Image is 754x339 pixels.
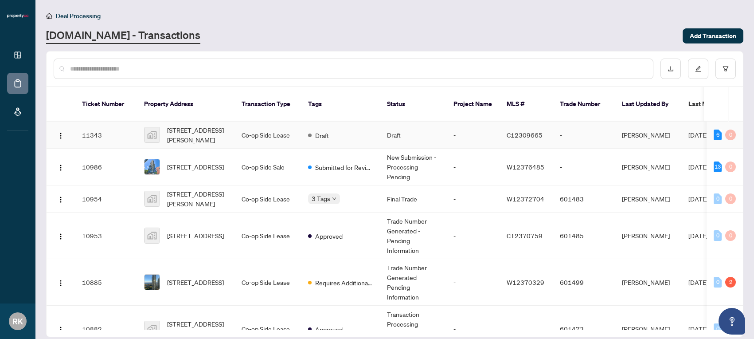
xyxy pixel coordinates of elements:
[500,87,553,122] th: MLS #
[714,277,722,288] div: 0
[714,130,722,140] div: 6
[446,185,500,213] td: -
[380,213,446,259] td: Trade Number Generated - Pending Information
[683,28,743,43] button: Add Transaction
[690,29,736,43] span: Add Transaction
[56,12,101,20] span: Deal Processing
[446,259,500,306] td: -
[234,87,301,122] th: Transaction Type
[145,321,160,336] img: thumbnail-img
[234,185,301,213] td: Co-op Side Lease
[723,66,729,72] span: filter
[553,87,615,122] th: Trade Number
[332,197,336,201] span: down
[615,87,681,122] th: Last Updated By
[714,193,722,204] div: 0
[446,122,500,149] td: -
[54,322,68,336] button: Logo
[57,233,64,240] img: Logo
[553,122,615,149] td: -
[688,99,742,109] span: Last Modified Date
[553,259,615,306] td: 601499
[719,308,745,335] button: Open asap
[315,324,343,334] span: Approved
[615,122,681,149] td: [PERSON_NAME]
[315,278,373,288] span: Requires Additional Docs
[46,13,52,19] span: home
[75,122,137,149] td: 11343
[315,231,343,241] span: Approved
[725,162,736,172] div: 0
[137,87,234,122] th: Property Address
[315,162,373,172] span: Submitted for Review
[714,323,722,334] div: 0
[725,230,736,241] div: 0
[688,195,708,203] span: [DATE]
[553,149,615,185] td: -
[380,259,446,306] td: Trade Number Generated - Pending Information
[725,277,736,288] div: 2
[553,185,615,213] td: 601483
[234,149,301,185] td: Co-op Side Sale
[167,231,224,240] span: [STREET_ADDRESS]
[380,149,446,185] td: New Submission - Processing Pending
[167,125,227,145] span: [STREET_ADDRESS][PERSON_NAME]
[507,278,544,286] span: W12370329
[75,185,137,213] td: 10954
[167,189,227,209] span: [STREET_ADDRESS][PERSON_NAME]
[54,128,68,142] button: Logo
[57,326,64,333] img: Logo
[167,319,227,339] span: [STREET_ADDRESS][PERSON_NAME]
[725,130,736,140] div: 0
[688,278,708,286] span: [DATE]
[380,122,446,149] td: Draft
[668,66,674,72] span: download
[446,149,500,185] td: -
[57,280,64,287] img: Logo
[54,229,68,243] button: Logo
[312,193,330,204] span: 3 Tags
[553,213,615,259] td: 601485
[234,259,301,306] td: Co-op Side Lease
[714,162,722,172] div: 13
[507,131,543,139] span: C12309665
[145,275,160,290] img: thumbnail-img
[145,191,160,206] img: thumbnail-img
[167,162,224,172] span: [STREET_ADDRESS]
[167,277,224,287] span: [STREET_ADDRESS]
[75,87,137,122] th: Ticket Number
[615,149,681,185] td: [PERSON_NAME]
[145,228,160,243] img: thumbnail-img
[507,163,544,171] span: W12376485
[714,230,722,241] div: 0
[715,59,736,79] button: filter
[12,315,23,327] span: RK
[75,259,137,306] td: 10885
[688,232,708,240] span: [DATE]
[615,185,681,213] td: [PERSON_NAME]
[234,213,301,259] td: Co-op Side Lease
[57,196,64,203] img: Logo
[688,163,708,171] span: [DATE]
[688,325,708,333] span: [DATE]
[301,87,380,122] th: Tags
[75,213,137,259] td: 10953
[57,164,64,171] img: Logo
[615,213,681,259] td: [PERSON_NAME]
[507,195,544,203] span: W12372704
[615,259,681,306] td: [PERSON_NAME]
[7,13,28,19] img: logo
[57,132,64,139] img: Logo
[446,87,500,122] th: Project Name
[54,192,68,206] button: Logo
[54,275,68,289] button: Logo
[688,59,708,79] button: edit
[380,185,446,213] td: Final Trade
[695,66,701,72] span: edit
[75,149,137,185] td: 10986
[446,213,500,259] td: -
[660,59,681,79] button: download
[46,28,200,44] a: [DOMAIN_NAME] - Transactions
[725,193,736,204] div: 0
[315,130,329,140] span: Draft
